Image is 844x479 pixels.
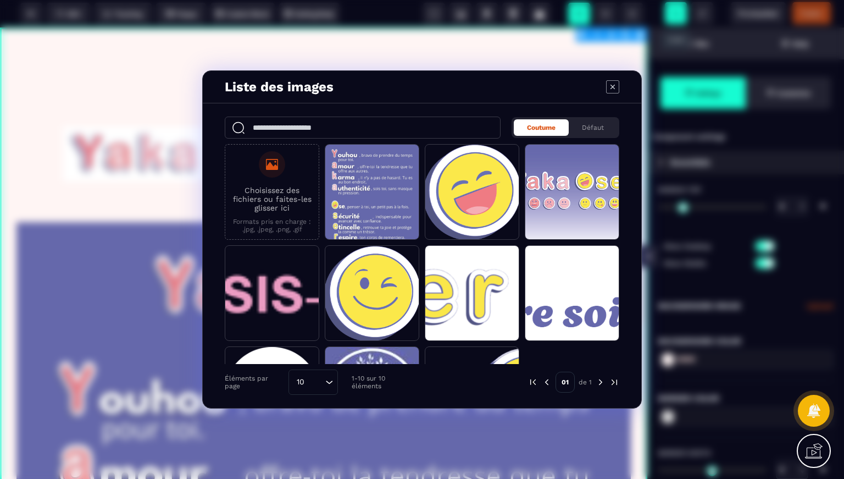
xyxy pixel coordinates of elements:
img: next [609,377,619,387]
input: Search for option [308,376,323,388]
img: 15c314dc79e3680033b0f873944e7a87_Capture_d%E2%80%99%C3%A9cran_2024-08-30_%C3%A0_16.30.18.png [63,99,584,154]
span: Défaut [582,124,604,131]
p: Formats pris en charge : .jpg, .jpeg, .png, .gif [231,218,313,233]
div: Search for option [288,370,338,395]
span: 10 [293,376,308,388]
p: Choisissez des fichiers ou faites-les glisser ici [231,186,313,212]
img: prev [542,377,552,387]
p: 01 [556,372,575,393]
p: Éléments par page [225,375,283,390]
img: prev [528,377,538,387]
img: next [596,377,606,387]
h4: Liste des images [225,79,334,95]
p: 1-10 sur 10 éléments [352,375,414,390]
p: de 1 [579,378,592,387]
span: Coutume [527,124,556,131]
